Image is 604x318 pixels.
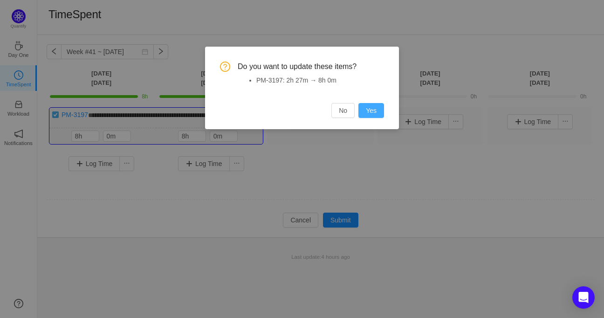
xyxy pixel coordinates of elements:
[256,76,384,85] li: PM-3197: 2h 27m → 8h 0m
[358,103,384,118] button: Yes
[331,103,355,118] button: No
[572,286,595,309] div: Open Intercom Messenger
[238,62,384,72] span: Do you want to update these items?
[220,62,230,72] i: icon: question-circle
